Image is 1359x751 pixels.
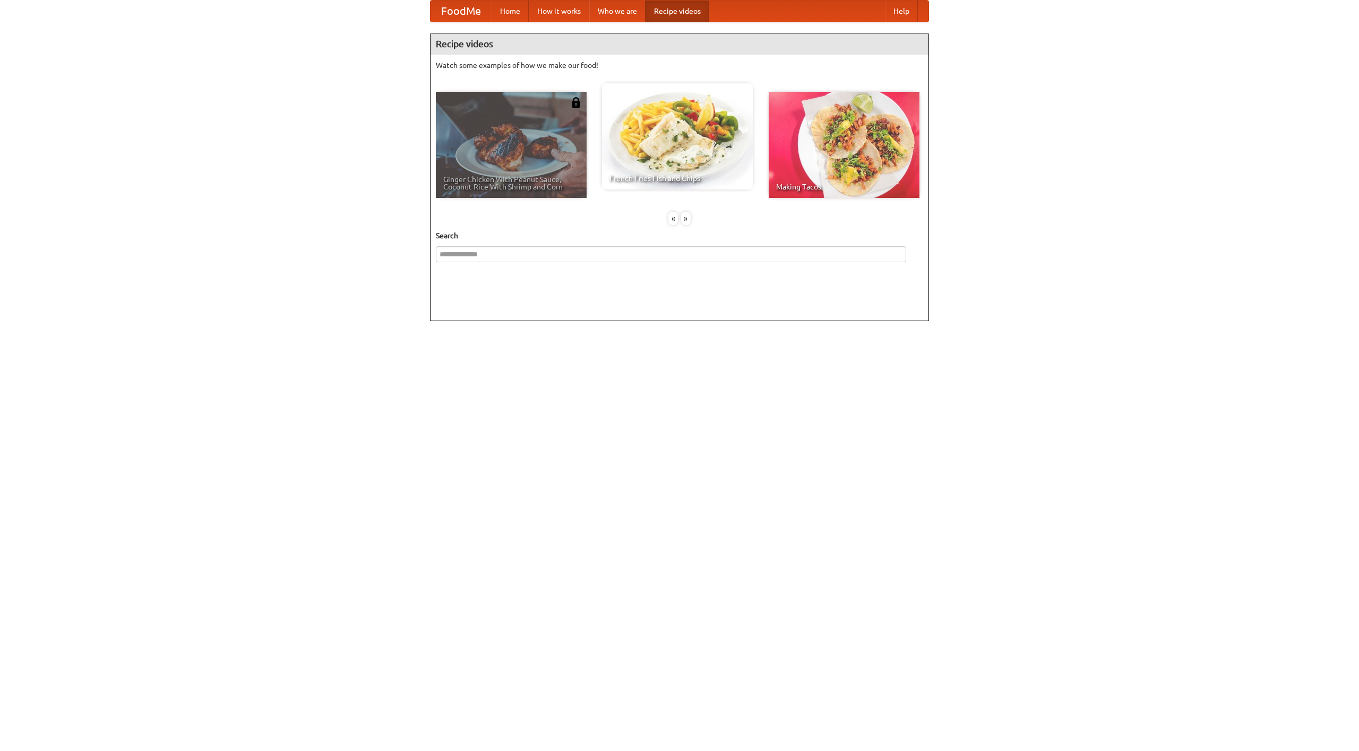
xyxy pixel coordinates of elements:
a: Home [492,1,529,22]
a: How it works [529,1,589,22]
a: Recipe videos [646,1,709,22]
div: « [668,212,678,225]
h5: Search [436,230,923,241]
a: Help [885,1,918,22]
span: Making Tacos [776,183,912,191]
h4: Recipe videos [431,33,928,55]
a: FoodMe [431,1,492,22]
div: » [681,212,691,225]
span: French Fries Fish and Chips [609,175,745,182]
a: Who we are [589,1,646,22]
a: French Fries Fish and Chips [602,83,753,189]
p: Watch some examples of how we make our food! [436,60,923,71]
img: 483408.png [571,97,581,108]
a: Making Tacos [769,92,919,198]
